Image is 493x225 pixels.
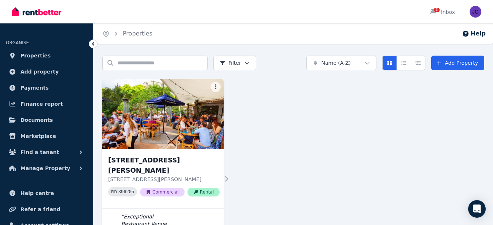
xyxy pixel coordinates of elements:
span: Manage Property [20,164,70,173]
a: Properties [6,48,87,63]
a: Properties [123,30,152,37]
span: 2 [434,8,440,12]
a: 15 Goodwin St, Kangaroo Point[STREET_ADDRESS][PERSON_NAME][STREET_ADDRESS][PERSON_NAME]PID 396205... [102,79,224,208]
button: Manage Property [6,161,87,176]
span: Filter [220,59,241,67]
a: Add Property [431,56,484,70]
span: Rental [187,188,220,196]
img: John Garnsworthy [470,6,481,18]
button: Find a tenant [6,145,87,160]
div: Open Intercom Messenger [468,200,486,218]
a: Help centre [6,186,87,200]
code: 396205 [118,190,134,195]
span: Refer a friend [20,205,60,214]
span: Payments [20,83,49,92]
span: Commercial [140,188,185,196]
button: Expanded list view [411,56,425,70]
a: Refer a friend [6,202,87,217]
span: Properties [20,51,51,60]
span: Add property [20,67,59,76]
button: Card view [382,56,397,70]
img: 15 Goodwin St, Kangaroo Point [102,79,224,149]
nav: Breadcrumb [94,23,161,44]
div: View options [382,56,425,70]
button: Name (A-Z) [306,56,376,70]
button: More options [211,82,221,92]
a: Marketplace [6,129,87,143]
p: [STREET_ADDRESS][PERSON_NAME] [108,176,220,183]
img: RentBetter [12,6,61,17]
span: Find a tenant [20,148,59,157]
span: Marketplace [20,132,56,140]
h3: [STREET_ADDRESS][PERSON_NAME] [108,155,220,176]
div: Inbox [429,8,455,16]
button: Filter [213,56,256,70]
span: Name (A-Z) [321,59,351,67]
span: ORGANISE [6,40,29,45]
a: Add property [6,64,87,79]
button: Help [462,29,486,38]
span: Documents [20,116,53,124]
a: Documents [6,113,87,127]
span: Help centre [20,189,54,198]
span: Finance report [20,100,63,108]
small: PID [111,190,117,194]
button: Compact list view [397,56,411,70]
a: Finance report [6,97,87,111]
a: Payments [6,80,87,95]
